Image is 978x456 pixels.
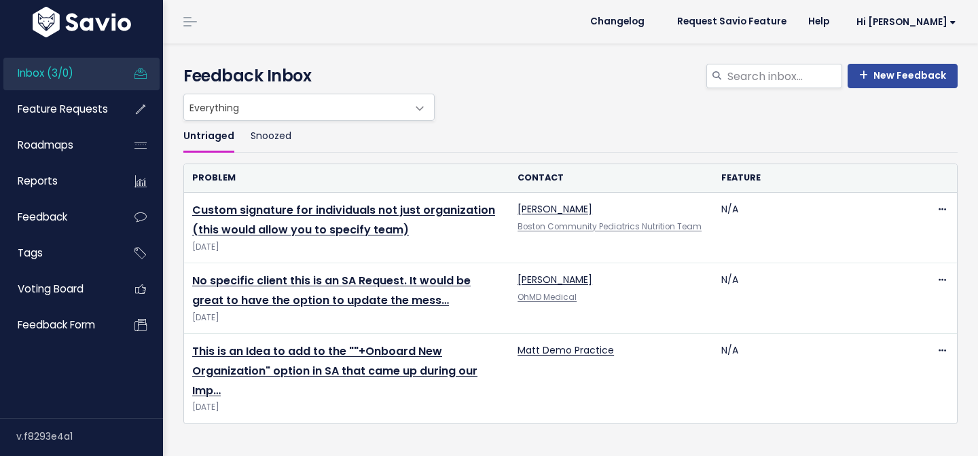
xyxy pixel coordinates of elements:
[183,121,958,153] ul: Filter feature requests
[183,64,958,88] h4: Feedback Inbox
[518,273,592,286] a: [PERSON_NAME]
[713,263,916,334] td: N/A
[18,174,58,188] span: Reports
[29,7,134,37] img: logo-white.9d6f32f41409.svg
[192,240,501,254] span: [DATE]
[18,210,67,224] span: Feedback
[3,58,113,89] a: Inbox (3/0)
[518,292,577,303] a: OhMD Medical
[3,166,113,197] a: Reports
[713,164,916,192] th: Feature
[183,121,234,153] a: Untriaged
[3,202,113,233] a: Feedback
[518,343,614,357] a: Matt Demo Practice
[3,130,113,161] a: Roadmaps
[509,164,712,192] th: Contact
[18,102,108,116] span: Feature Requests
[713,193,916,263] td: N/A
[183,94,435,121] span: Everything
[184,164,509,192] th: Problem
[16,419,163,454] div: v.f8293e4a1
[518,202,592,216] a: [PERSON_NAME]
[18,282,84,296] span: Voting Board
[713,334,916,423] td: N/A
[856,17,956,27] span: Hi [PERSON_NAME]
[3,237,113,269] a: Tags
[726,64,842,88] input: Search inbox...
[18,318,95,332] span: Feedback form
[848,64,958,88] a: New Feedback
[251,121,291,153] a: Snoozed
[590,17,645,26] span: Changelog
[192,273,471,308] a: No specific client this is an SA Request. It would be great to have the option to update the mess…
[192,343,477,398] a: This is an Idea to add to the ""+Onboard New Organization" option in SA that came up during our Imp…
[518,221,702,232] a: Boston Community Pediatrics Nutrition Team
[3,94,113,125] a: Feature Requests
[3,273,113,305] a: Voting Board
[840,12,967,33] a: Hi [PERSON_NAME]
[184,94,407,120] span: Everything
[192,400,501,415] span: [DATE]
[192,202,495,237] a: Custom signature for individuals not just organization (this would allow you to specify team)
[18,246,43,260] span: Tags
[797,12,840,32] a: Help
[18,138,73,152] span: Roadmaps
[666,12,797,32] a: Request Savio Feature
[18,66,73,80] span: Inbox (3/0)
[192,311,501,325] span: [DATE]
[3,309,113,341] a: Feedback form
